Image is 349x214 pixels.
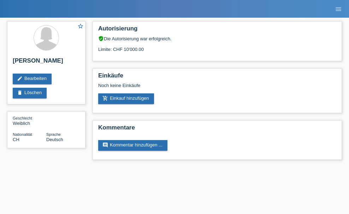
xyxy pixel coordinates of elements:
[98,72,336,83] h2: Einkäufe
[13,132,32,137] span: Nationalität
[13,116,32,120] span: Geschlecht
[335,6,342,13] i: menu
[98,124,336,135] h2: Kommentare
[98,83,336,93] div: Noch keine Einkäufe
[331,7,345,11] a: menu
[17,90,23,96] i: delete
[98,140,167,151] a: commentKommentar hinzufügen ...
[98,36,336,41] div: Die Autorisierung war erfolgreich.
[46,132,61,137] span: Sprache
[13,115,46,126] div: Weiblich
[102,142,108,148] i: comment
[13,57,80,68] h2: [PERSON_NAME]
[102,96,108,101] i: add_shopping_cart
[46,137,63,142] span: Deutsch
[13,74,52,84] a: editBearbeiten
[77,23,84,29] i: star_border
[98,93,154,104] a: add_shopping_cartEinkauf hinzufügen
[13,88,47,98] a: deleteLöschen
[98,36,104,41] i: verified_user
[98,41,336,52] div: Limite: CHF 10'000.00
[13,137,19,142] span: Schweiz
[17,76,23,81] i: edit
[98,25,336,36] h2: Autorisierung
[77,23,84,30] a: star_border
